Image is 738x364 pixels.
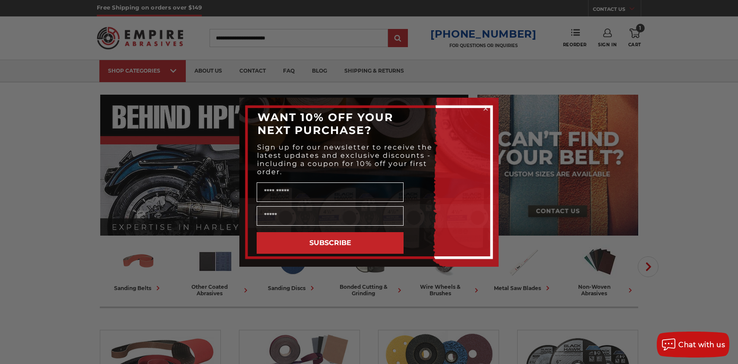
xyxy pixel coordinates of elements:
span: WANT 10% OFF YOUR NEXT PURCHASE? [258,111,393,137]
button: Close dialog [481,104,490,113]
button: SUBSCRIBE [257,232,404,254]
button: Chat with us [657,332,729,358]
span: Chat with us [678,341,725,349]
input: Email [257,206,404,226]
span: Sign up for our newsletter to receive the latest updates and exclusive discounts - including a co... [257,143,433,176]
